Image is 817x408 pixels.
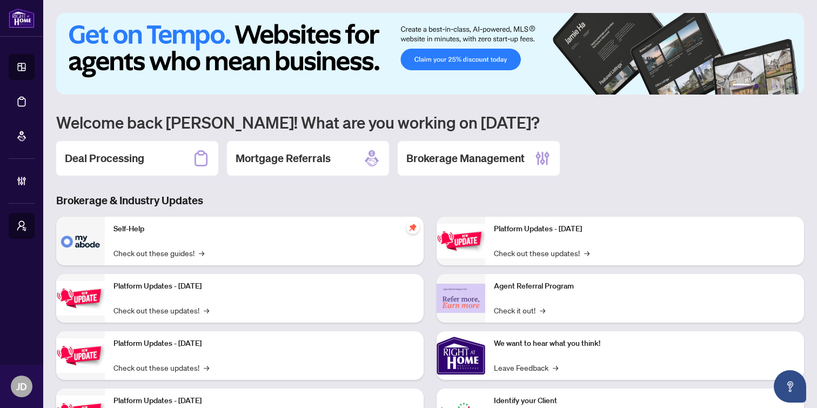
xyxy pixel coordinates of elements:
img: Platform Updates - September 16, 2025 [56,281,105,315]
h3: Brokerage & Industry Updates [56,193,804,208]
p: Agent Referral Program [494,280,795,292]
h2: Mortgage Referrals [236,151,331,166]
img: Platform Updates - June 23, 2025 [437,224,485,258]
button: 5 [780,84,785,88]
a: Check out these guides!→ [113,247,204,259]
p: We want to hear what you think! [494,338,795,350]
p: Platform Updates - [DATE] [113,338,415,350]
button: 3 [763,84,767,88]
h1: Welcome back [PERSON_NAME]! What are you working on [DATE]? [56,112,804,132]
p: Platform Updates - [DATE] [494,223,795,235]
button: Open asap [774,370,806,403]
h2: Brokerage Management [406,151,525,166]
span: → [204,362,209,373]
button: 1 [733,84,750,88]
span: → [204,304,209,316]
span: → [553,362,558,373]
button: 6 [789,84,793,88]
img: Self-Help [56,217,105,265]
img: Slide 0 [56,13,804,95]
button: 4 [772,84,776,88]
h2: Deal Processing [65,151,144,166]
span: → [584,247,590,259]
p: Self-Help [113,223,415,235]
img: Agent Referral Program [437,284,485,313]
button: 2 [754,84,759,88]
img: Platform Updates - July 21, 2025 [56,338,105,372]
a: Check out these updates!→ [113,362,209,373]
p: Platform Updates - [DATE] [113,280,415,292]
a: Leave Feedback→ [494,362,558,373]
img: logo [9,8,35,28]
img: We want to hear what you think! [437,331,485,380]
span: → [199,247,204,259]
p: Identify your Client [494,395,795,407]
a: Check it out!→ [494,304,545,316]
a: Check out these updates!→ [494,247,590,259]
a: Check out these updates!→ [113,304,209,316]
p: Platform Updates - [DATE] [113,395,415,407]
span: JD [16,379,27,394]
span: → [540,304,545,316]
span: pushpin [406,221,419,234]
span: user-switch [16,220,27,231]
